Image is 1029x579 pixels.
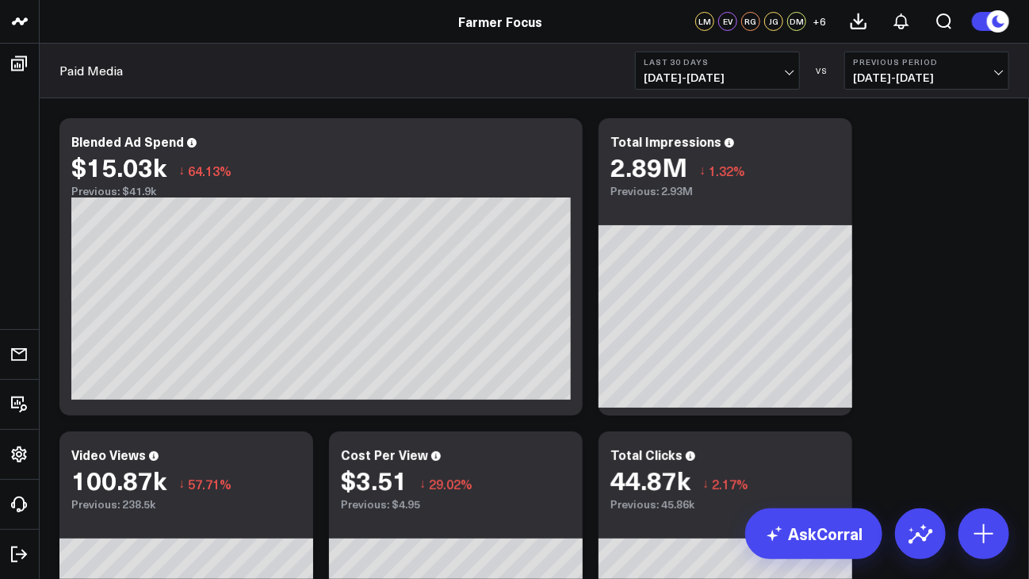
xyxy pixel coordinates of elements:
[745,508,882,559] a: AskCorral
[644,71,791,84] span: [DATE] - [DATE]
[71,132,184,150] div: Blended Ad Spend
[71,152,166,181] div: $15.03k
[699,160,706,181] span: ↓
[853,71,1000,84] span: [DATE] - [DATE]
[71,466,166,494] div: 100.87k
[610,185,840,197] div: Previous: 2.93M
[341,446,428,463] div: Cost Per View
[178,474,185,494] span: ↓
[644,57,791,67] b: Last 30 Days
[610,132,721,150] div: Total Impressions
[844,52,1009,90] button: Previous Period[DATE]-[DATE]
[787,12,806,31] div: DM
[702,474,709,494] span: ↓
[764,12,783,31] div: JG
[741,12,760,31] div: RG
[808,66,836,75] div: VS
[853,57,1000,67] b: Previous Period
[695,12,714,31] div: LM
[188,162,231,179] span: 64.13%
[59,62,123,79] a: Paid Media
[341,466,407,494] div: $3.51
[341,498,571,511] div: Previous: $4.95
[71,446,146,463] div: Video Views
[178,160,185,181] span: ↓
[635,52,800,90] button: Last 30 Days[DATE]-[DATE]
[718,12,737,31] div: EV
[712,475,748,493] span: 2.17%
[71,498,301,511] div: Previous: 238.5k
[419,474,426,494] span: ↓
[709,162,745,179] span: 1.32%
[610,446,683,463] div: Total Clicks
[459,13,543,30] a: Farmer Focus
[810,12,829,31] button: +6
[429,475,472,493] span: 29.02%
[610,498,840,511] div: Previous: 45.86k
[610,152,687,181] div: 2.89M
[188,475,231,493] span: 57.71%
[71,185,571,197] div: Previous: $41.9k
[813,16,827,27] span: + 6
[610,466,690,494] div: 44.87k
